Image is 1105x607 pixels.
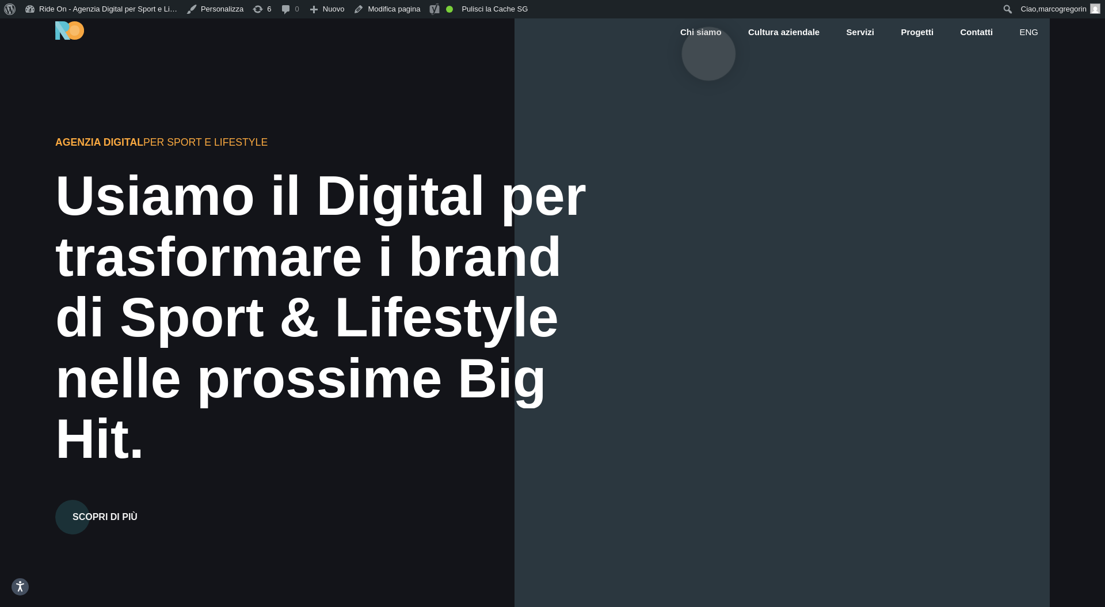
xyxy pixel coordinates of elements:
[55,500,155,534] button: Scopri di più
[747,26,821,39] a: Cultura aziendale
[959,26,994,39] a: Contatti
[55,135,470,150] div: per Sport e Lifestyle
[55,408,604,469] div: Hit.
[55,485,155,534] a: Scopri di più
[55,348,604,409] div: nelle prossime Big
[55,21,84,40] img: Ride On Agency
[55,287,604,348] div: di Sport & Lifestyle
[679,26,723,39] a: Chi siamo
[1018,26,1039,39] a: eng
[446,6,453,13] div: Buona
[1038,5,1087,13] span: marcogregorin
[55,136,143,148] span: Agenzia Digital
[845,26,875,39] a: Servizi
[55,226,604,287] div: trasformare i brand
[55,165,604,226] div: Usiamo il Digital per
[900,26,935,39] a: Progetti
